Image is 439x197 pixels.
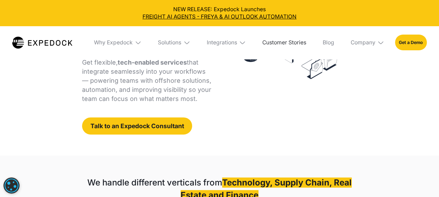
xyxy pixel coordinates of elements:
[201,26,251,59] div: Integrations
[404,163,439,197] iframe: Chat Widget
[94,39,133,46] div: Why Expedock
[118,59,187,66] strong: tech-enabled services
[158,39,181,46] div: Solutions
[317,26,339,59] a: Blog
[87,177,222,188] strong: We handle different verticals from
[206,39,237,46] div: Integrations
[345,26,390,59] div: Company
[395,35,427,50] a: Get a Demo
[257,26,312,59] a: Customer Stories
[82,58,211,103] p: Get flexible, that integrate seamlessly into your workflows — powering teams with offshore soluti...
[88,26,147,59] div: Why Expedock
[6,13,434,21] a: FREIGHT AI AGENTS - FREYA & AI OUTLOOK AUTOMATION
[82,117,192,134] a: Talk to an Expedock Consultant
[153,26,196,59] div: Solutions
[350,39,375,46] div: Company
[6,6,434,21] div: NEW RELEASE: Expedock Launches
